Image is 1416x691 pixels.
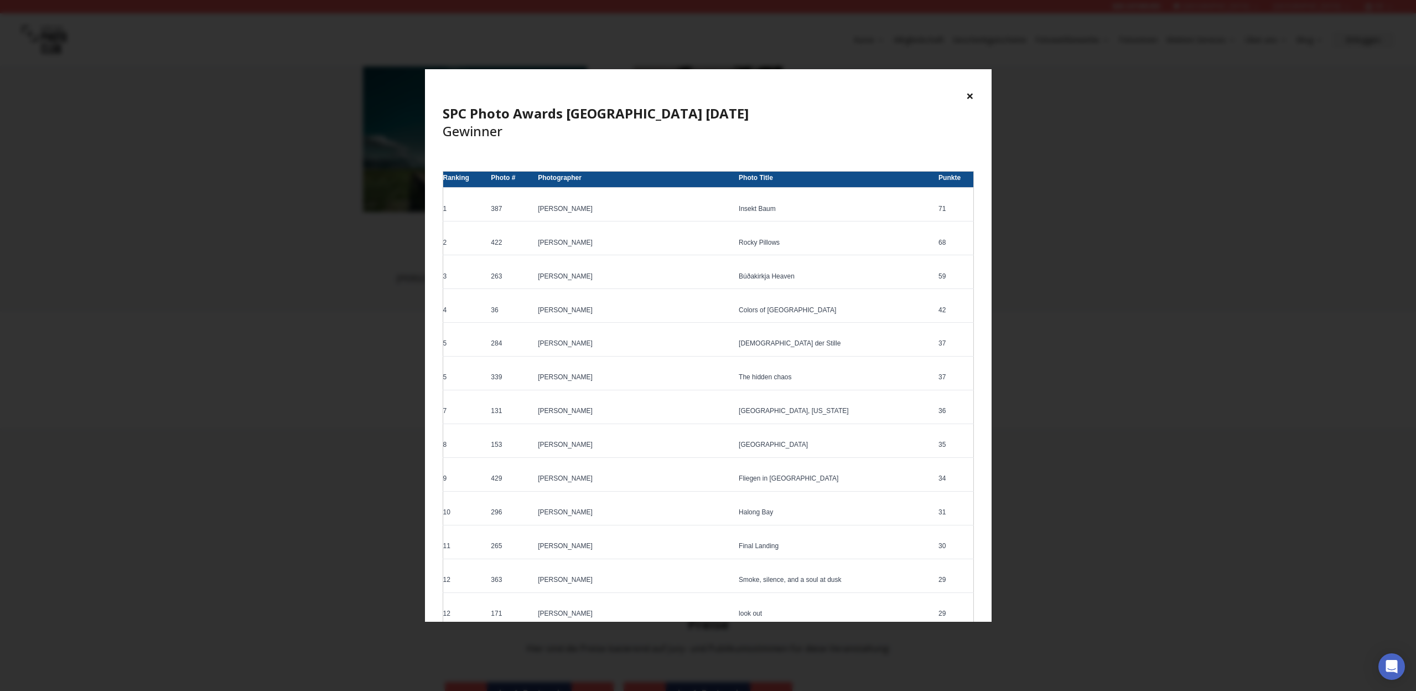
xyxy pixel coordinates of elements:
td: [GEOGRAPHIC_DATA], [US_STATE] [735,402,935,424]
td: [PERSON_NAME] [534,537,735,559]
td: 4 [443,301,487,323]
td: [PERSON_NAME] [534,402,735,424]
th: Photo # [487,171,534,187]
td: [GEOGRAPHIC_DATA] [735,436,935,458]
td: 5 [443,368,487,390]
td: [PERSON_NAME] [534,334,735,357]
td: [PERSON_NAME] [534,470,735,492]
th: Punkte [935,171,973,187]
td: 9 [443,470,487,492]
td: 42 [935,301,973,323]
td: 153 [487,436,534,458]
td: [PERSON_NAME] [534,604,735,626]
td: [PERSON_NAME] [534,570,735,592]
td: Rocky Pillows [735,233,935,255]
td: 36 [935,402,973,424]
td: [DEMOGRAPHIC_DATA] der Stille [735,334,935,357]
td: 36 [487,301,534,323]
td: look out [735,604,935,626]
td: Insekt Baum [735,199,935,221]
td: 131 [487,402,534,424]
td: 265 [487,537,534,559]
td: [PERSON_NAME] [534,301,735,323]
td: Búðakirkja Heaven [735,267,935,289]
td: Smoke, silence, and a soul at dusk [735,570,935,592]
td: 59 [935,267,973,289]
td: 29 [935,570,973,592]
div: Open Intercom Messenger [1378,653,1405,680]
td: 71 [935,199,973,221]
td: 7 [443,402,487,424]
td: 263 [487,267,534,289]
button: × [966,87,974,105]
th: Photographer [534,171,735,187]
td: 363 [487,570,534,592]
th: Ranking [443,171,487,187]
td: 31 [935,503,973,525]
td: 3 [443,267,487,289]
td: 12 [443,604,487,626]
td: Fliegen in [GEOGRAPHIC_DATA] [735,470,935,492]
td: 296 [487,503,534,525]
td: 387 [487,199,534,221]
td: 37 [935,368,973,390]
td: 1 [443,199,487,221]
th: Photo Title [735,171,935,187]
td: 30 [935,537,973,559]
td: 35 [935,436,973,458]
td: 429 [487,470,534,492]
td: [PERSON_NAME] [534,233,735,255]
td: 29 [935,604,973,626]
td: [PERSON_NAME] [534,436,735,458]
td: 12 [443,570,487,592]
td: [PERSON_NAME] [534,267,735,289]
td: [PERSON_NAME] [534,368,735,390]
td: 37 [935,334,973,357]
td: 284 [487,334,534,357]
h4: Gewinner [443,105,974,140]
td: 422 [487,233,534,255]
td: 171 [487,604,534,626]
td: [PERSON_NAME] [534,199,735,221]
td: 68 [935,233,973,255]
td: 339 [487,368,534,390]
td: 34 [935,470,973,492]
td: 5 [443,334,487,357]
td: [PERSON_NAME] [534,503,735,525]
td: The hidden chaos [735,368,935,390]
td: 8 [443,436,487,458]
td: 11 [443,537,487,559]
td: Halong Bay [735,503,935,525]
td: 2 [443,233,487,255]
td: Colors of [GEOGRAPHIC_DATA] [735,301,935,323]
td: Final Landing [735,537,935,559]
b: SPC Photo Awards [GEOGRAPHIC_DATA] [DATE] [443,104,749,122]
td: 10 [443,503,487,525]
